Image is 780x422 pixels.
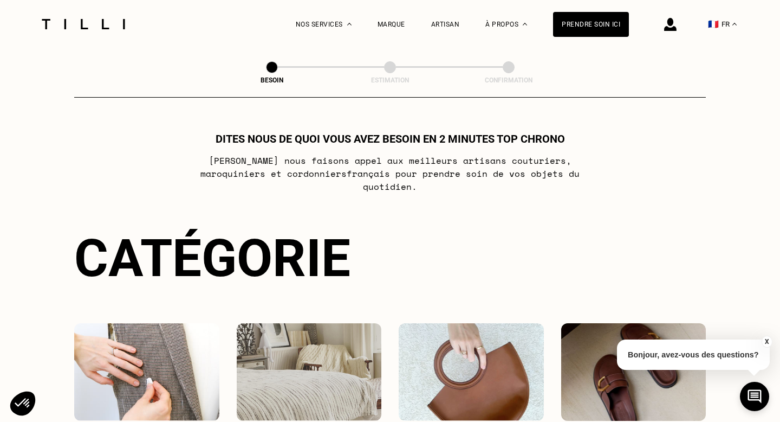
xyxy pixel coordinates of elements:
a: Prendre soin ici [553,12,629,37]
h1: Dites nous de quoi vous avez besoin en 2 minutes top chrono [216,132,565,145]
img: Menu déroulant à propos [523,23,527,25]
img: menu déroulant [732,23,737,25]
p: Bonjour, avez-vous des questions? [617,340,770,370]
div: Catégorie [74,228,706,289]
img: Menu déroulant [347,23,352,25]
img: Vêtements [74,323,219,421]
a: Artisan [431,21,460,28]
div: Besoin [218,76,326,84]
img: icône connexion [664,18,677,31]
a: Marque [378,21,405,28]
img: Chaussures [561,323,706,421]
span: 🇫🇷 [708,19,719,29]
img: Logo du service de couturière Tilli [38,19,129,29]
img: Accessoires [399,323,544,421]
p: [PERSON_NAME] nous faisons appel aux meilleurs artisans couturiers , maroquiniers et cordonniers ... [175,154,605,193]
img: Intérieur [237,323,382,421]
button: X [761,336,772,348]
div: Estimation [336,76,444,84]
div: Confirmation [454,76,563,84]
